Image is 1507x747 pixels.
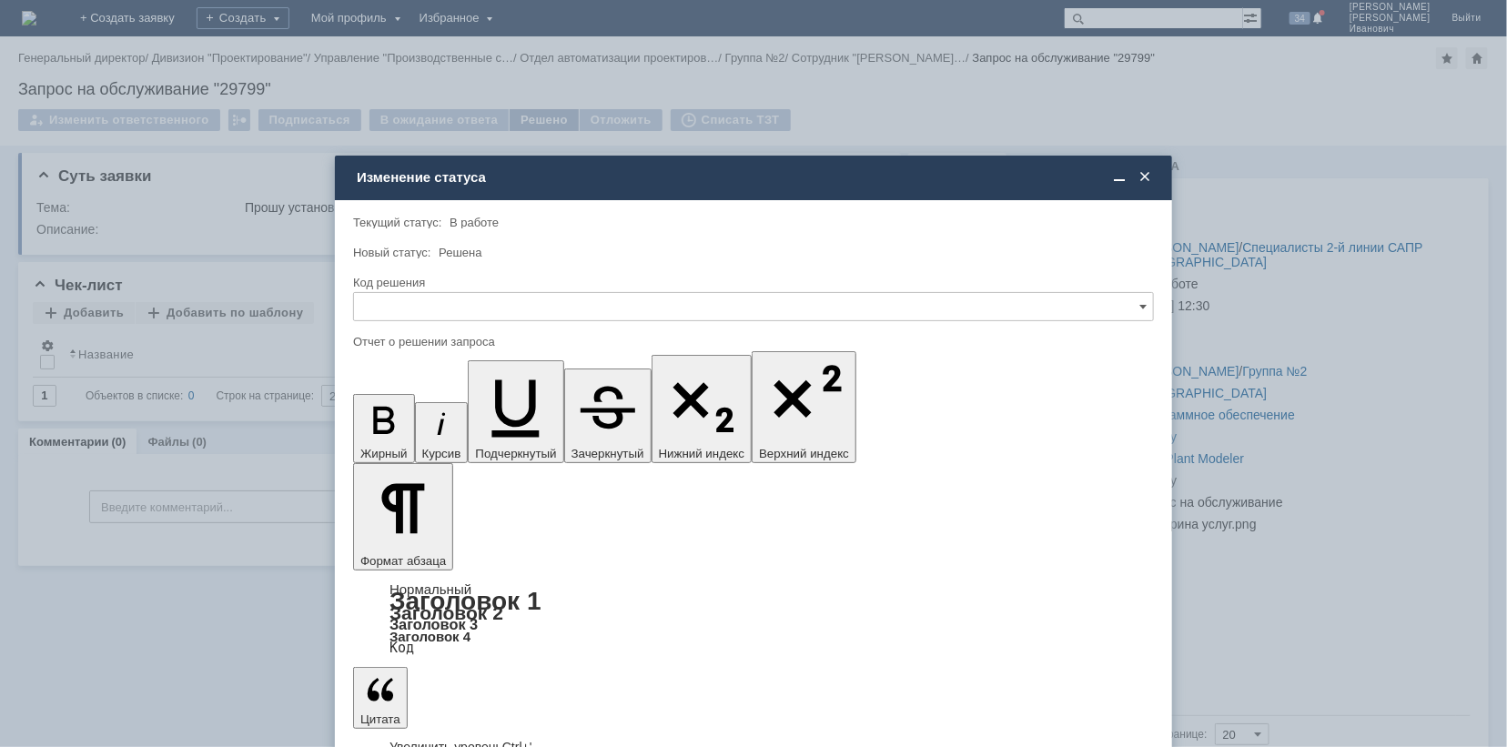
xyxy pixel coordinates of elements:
[353,583,1154,654] div: Формат абзаца
[360,447,408,460] span: Жирный
[475,447,556,460] span: Подчеркнутый
[659,447,745,460] span: Нижний индекс
[564,368,652,463] button: Зачеркнутый
[759,447,849,460] span: Верхний индекс
[353,463,453,570] button: Формат абзаца
[360,712,400,726] span: Цитата
[389,602,503,623] a: Заголовок 2
[360,554,446,568] span: Формат абзаца
[1110,169,1128,186] span: Свернуть (Ctrl + M)
[353,246,431,259] label: Новый статус:
[389,581,471,597] a: Нормальный
[415,402,469,463] button: Курсив
[389,616,478,632] a: Заголовок 3
[389,587,541,615] a: Заголовок 1
[571,447,644,460] span: Зачеркнутый
[422,447,461,460] span: Курсив
[1136,169,1154,186] span: Закрыть
[389,629,470,644] a: Заголовок 4
[357,169,1154,186] div: Изменение статуса
[652,355,753,463] button: Нижний индекс
[353,667,408,729] button: Цитата
[389,640,414,656] a: Код
[752,351,856,463] button: Верхний индекс
[353,216,441,229] label: Текущий статус:
[353,394,415,463] button: Жирный
[353,336,1150,348] div: Отчет о решении запроса
[468,360,563,463] button: Подчеркнутый
[353,277,1150,288] div: Код решения
[439,246,481,259] span: Решена
[450,216,499,229] span: В работе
